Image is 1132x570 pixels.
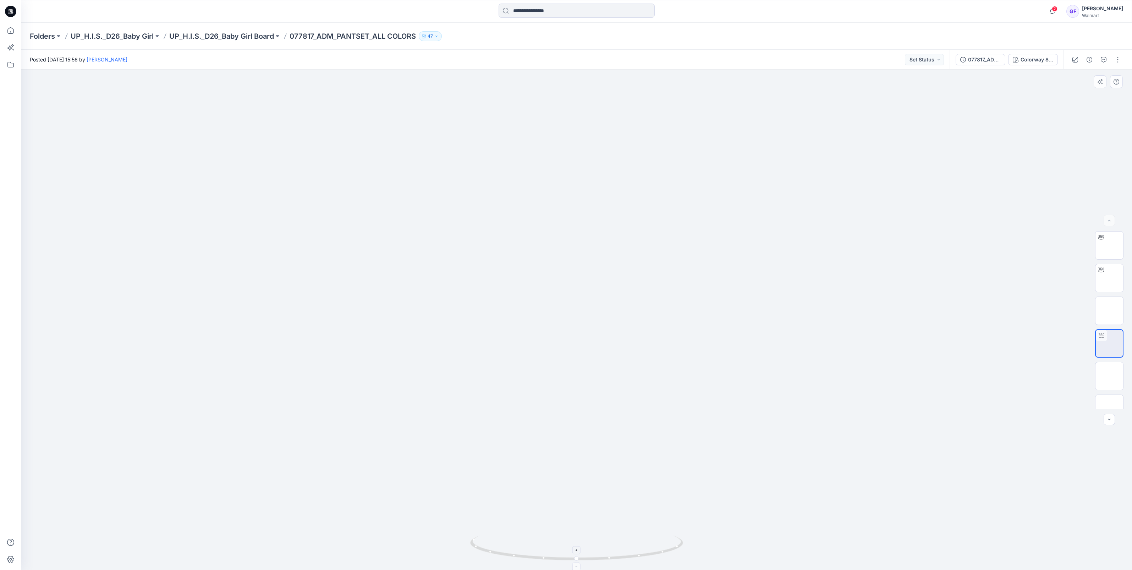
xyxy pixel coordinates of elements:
div: Colorway 8b 3 [1021,56,1053,64]
button: Colorway 8b 3 [1008,54,1058,65]
a: UP_H.I.S._D26_Baby Girl [71,31,154,41]
span: Posted [DATE] 15:56 by [30,56,127,63]
div: [PERSON_NAME] [1082,4,1123,13]
div: GF [1066,5,1079,18]
a: [PERSON_NAME] [87,56,127,63]
a: UP_H.I.S._D26_Baby Girl Board [169,31,274,41]
p: 077817_ADM_PANTSET_ALL COLORS [290,31,416,41]
p: 47 [428,32,433,40]
button: Details [1084,54,1095,65]
button: 47 [419,31,442,41]
div: 077817_ADM_PANTSET_ALL COLORS [968,56,1001,64]
div: Walmart [1082,13,1123,18]
span: 2 [1052,6,1057,12]
a: Folders [30,31,55,41]
button: 077817_ADM_PANTSET_ALL COLORS [956,54,1005,65]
